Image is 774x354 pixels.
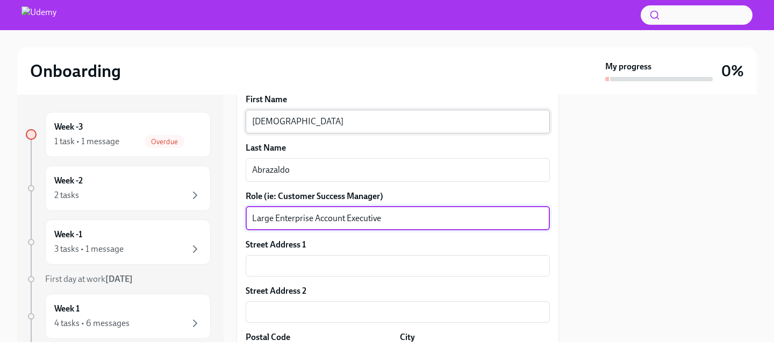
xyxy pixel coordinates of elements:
[54,303,80,315] h6: Week 1
[246,190,550,202] label: Role (ie: Customer Success Manager)
[246,94,550,105] label: First Name
[54,189,79,201] div: 2 tasks
[26,273,211,285] a: First day at work[DATE]
[400,331,415,343] label: City
[54,243,124,255] div: 3 tasks • 1 message
[246,142,550,154] label: Last Name
[54,121,83,133] h6: Week -3
[252,115,543,128] textarea: [DEMOGRAPHIC_DATA]
[246,331,290,343] label: Postal Code
[30,60,121,82] h2: Onboarding
[54,136,119,147] div: 1 task • 1 message
[246,239,306,251] label: Street Address 1
[54,175,83,187] h6: Week -2
[45,274,133,284] span: First day at work
[26,112,211,157] a: Week -31 task • 1 messageOverdue
[246,285,306,297] label: Street Address 2
[26,166,211,211] a: Week -22 tasks
[26,220,211,265] a: Week -13 tasks • 1 message
[26,294,211,339] a: Week 14 tasks • 6 messages
[105,274,133,284] strong: [DATE]
[145,138,184,146] span: Overdue
[252,212,543,225] textarea: Large Enterprise Account Executive
[605,61,651,73] strong: My progress
[252,164,543,176] textarea: Abrazaldo
[54,317,130,329] div: 4 tasks • 6 messages
[21,6,56,24] img: Udemy
[54,229,82,240] h6: Week -1
[721,61,744,81] h3: 0%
